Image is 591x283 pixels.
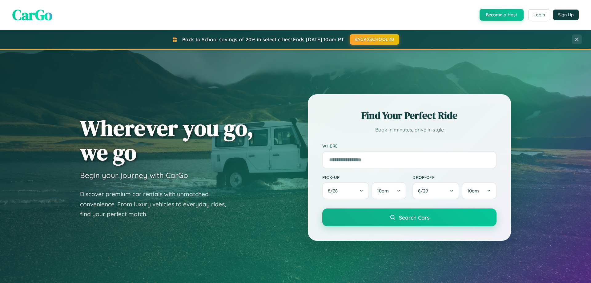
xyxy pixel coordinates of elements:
span: 8 / 28 [328,188,341,194]
button: BACK2SCHOOL20 [350,34,399,45]
button: Login [528,9,550,20]
button: Sign Up [553,10,579,20]
label: Pick-up [322,175,406,180]
span: 10am [377,188,389,194]
span: CarGo [12,5,52,25]
span: Search Cars [399,214,429,221]
label: Drop-off [412,175,497,180]
h2: Find Your Perfect Ride [322,109,497,122]
button: Become a Host [480,9,524,21]
button: Search Cars [322,208,497,226]
p: Book in minutes, drive in style [322,125,497,134]
span: Back to School savings of 20% in select cities! Ends [DATE] 10am PT. [182,36,345,42]
p: Discover premium car rentals with unmatched convenience. From luxury vehicles to everyday rides, ... [80,189,234,219]
button: 10am [462,182,497,199]
button: 8/29 [412,182,459,199]
button: 8/28 [322,182,369,199]
span: 8 / 29 [418,188,431,194]
label: Where [322,144,497,149]
span: 10am [467,188,479,194]
h3: Begin your journey with CarGo [80,171,188,180]
h1: Wherever you go, we go [80,116,254,164]
button: 10am [372,182,406,199]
